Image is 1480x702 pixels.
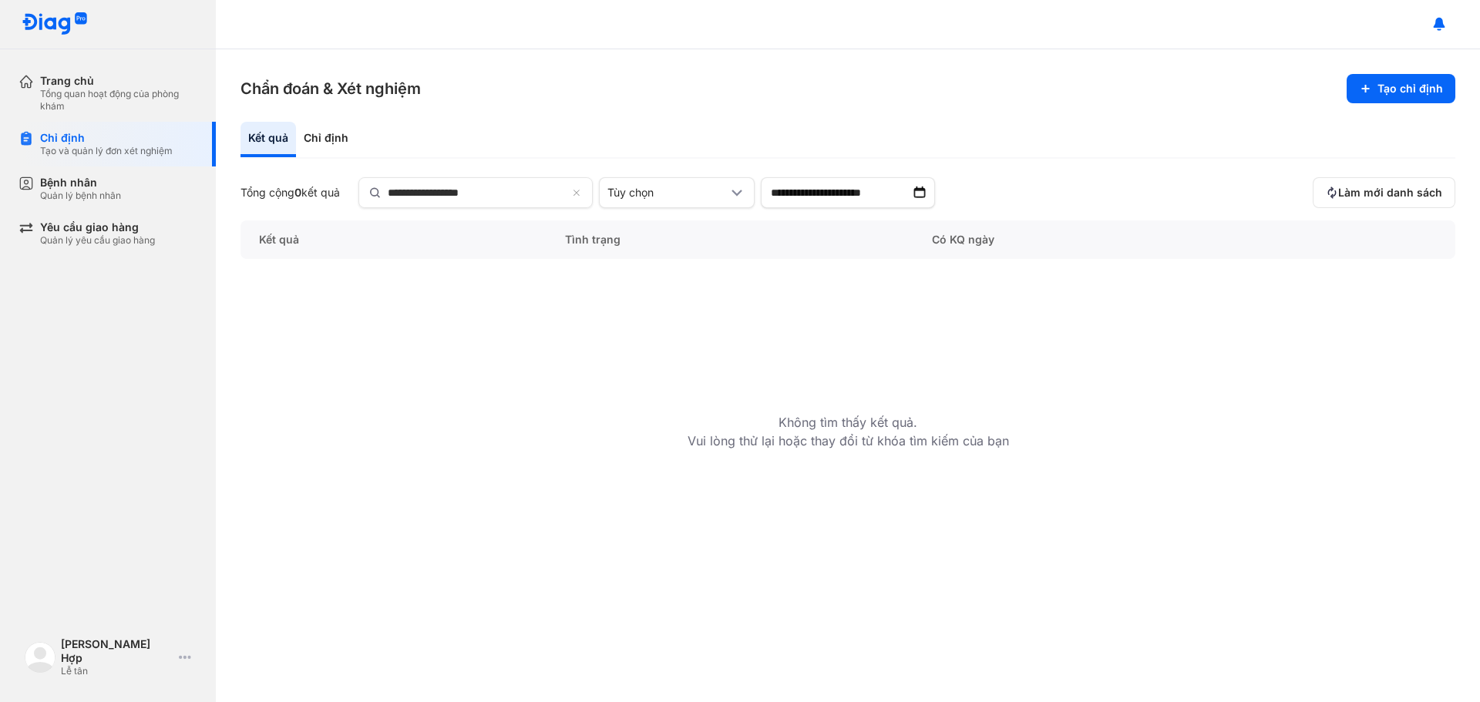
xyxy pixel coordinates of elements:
div: Quản lý yêu cầu giao hàng [40,234,155,247]
img: logo [25,642,55,673]
div: Yêu cầu giao hàng [40,220,155,234]
div: Tùy chọn [607,186,728,200]
div: Trang chủ [40,74,197,88]
div: Kết quả [240,220,547,259]
div: Chỉ định [40,131,173,145]
div: Tổng cộng kết quả [240,186,340,200]
input: Datepicker input [761,177,935,208]
div: Tạo và quản lý đơn xét nghiệm [40,145,173,157]
span: Làm mới danh sách [1338,186,1442,200]
h3: Chẩn đoán & Xét nghiệm [240,78,421,99]
img: logo [22,12,88,36]
span: 0 [294,186,301,199]
div: Kết quả [240,122,296,157]
div: Quản lý bệnh nhân [40,190,121,202]
div: Có KQ ngày [913,220,1308,259]
img: calendar-icon [912,185,927,200]
div: Bệnh nhân [40,176,121,190]
div: Chỉ định [296,122,356,157]
button: Làm mới danh sách [1313,177,1455,208]
div: [PERSON_NAME] Hợp [61,637,173,665]
div: Tổng quan hoạt động của phòng khám [40,88,197,113]
div: Lễ tân [61,665,173,677]
div: Tình trạng [547,220,913,259]
button: Tạo chỉ định [1347,74,1455,103]
div: Không tìm thấy kết quả. Vui lòng thử lại hoặc thay đổi từ khóa tìm kiếm của bạn [688,259,1009,450]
